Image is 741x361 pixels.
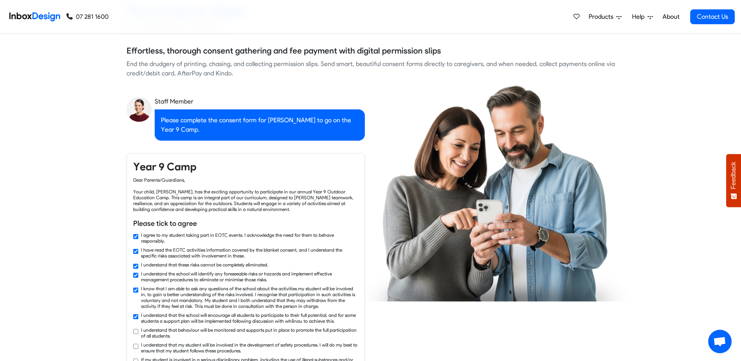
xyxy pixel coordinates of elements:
h4: Year 9 Camp [133,160,358,174]
div: End the drudgery of printing, chasing, and collecting permission slips. Send smart, beautiful con... [127,59,615,78]
label: I understand that behaviour will be monitored and supports put in place to promote the full parti... [141,327,358,339]
span: Feedback [730,162,737,189]
h5: Effortless, thorough consent gathering and fee payment with digital permission slips [127,45,441,57]
span: Products [589,12,616,21]
label: I understand that my student will be involved in the development of safety procedures. I will do ... [141,342,358,354]
label: I understand the school will identify any foreseeable risks or hazards and implement effective ma... [141,271,358,282]
label: I know that I am able to ask any questions of the school about the activities my student will be ... [141,286,358,309]
label: I have read the EOTC activities information covered by the blanket consent, and I understand the ... [141,247,358,259]
span: Help [632,12,648,21]
a: Products [586,9,625,25]
a: Help [629,9,656,25]
a: 07 281 1600 [66,12,109,21]
div: Dear Parents/Guardians, Your child, [PERSON_NAME], has the exciting opportunity to participate in... [133,177,358,212]
button: Feedback - Show survey [726,154,741,207]
label: I understand that these risks cannot be completely eliminated. [141,262,268,268]
div: Please complete the consent form for [PERSON_NAME] to go on the Year 9 Camp. [155,109,365,141]
img: parents_using_phone.png [361,85,629,301]
div: Open chat [708,330,732,353]
label: I agree to my student taking part in EOTC events. I acknowledge the need for them to behave respo... [141,232,358,244]
a: Contact Us [690,9,735,24]
img: staff_avatar.png [127,97,152,122]
a: About [660,9,682,25]
label: I understand that the school will encourage all students to participate to their full potential, ... [141,312,358,324]
h6: Please tick to agree [133,218,358,229]
div: Staff Member [155,97,365,106]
